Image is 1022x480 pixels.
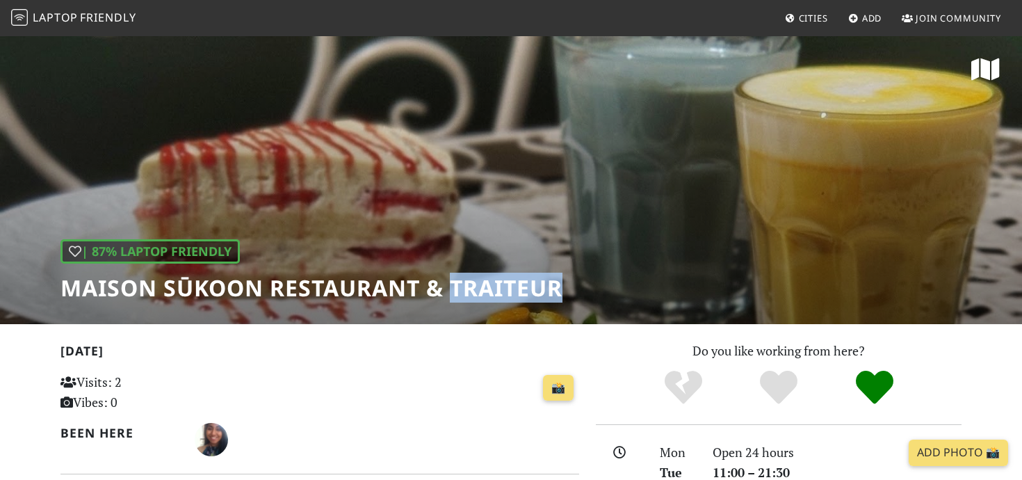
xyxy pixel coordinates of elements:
[195,423,228,456] img: 2254-sarina.jpg
[543,375,574,401] a: 📸
[799,12,828,24] span: Cities
[909,440,1008,466] a: Add Photo 📸
[11,6,136,31] a: LaptopFriendly LaptopFriendly
[827,369,923,407] div: Definitely!
[80,10,136,25] span: Friendly
[60,275,562,301] h1: Maison Sūkoon Restaurant & Traiteur
[195,430,228,447] span: Sarina S.
[596,341,962,361] p: Do you like working from here?
[843,6,888,31] a: Add
[11,9,28,26] img: LaptopFriendly
[651,442,704,463] div: Mon
[635,369,731,407] div: No
[704,442,970,463] div: Open 24 hours
[60,426,178,440] h2: Been here
[779,6,834,31] a: Cities
[60,372,222,413] p: Visits: 2 Vibes: 0
[33,10,78,25] span: Laptop
[862,12,882,24] span: Add
[60,239,240,264] div: | 87% Laptop Friendly
[896,6,1007,31] a: Join Community
[60,344,579,364] h2: [DATE]
[731,369,827,407] div: Yes
[916,12,1001,24] span: Join Community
